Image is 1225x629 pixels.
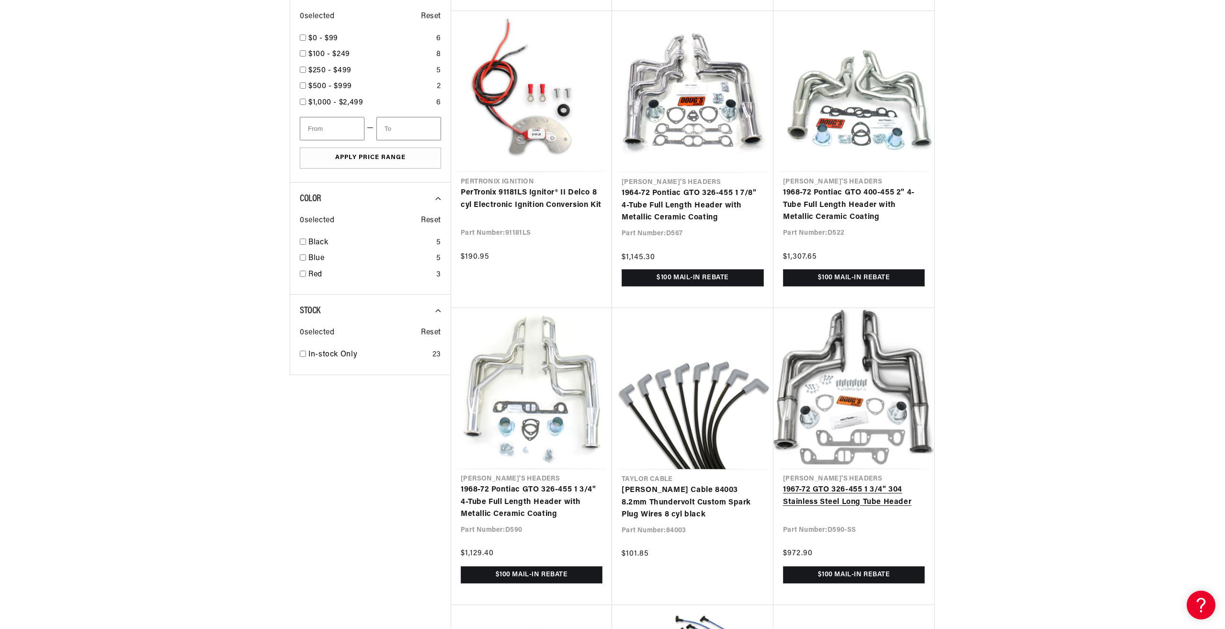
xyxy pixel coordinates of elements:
[783,187,925,224] a: 1968-72 Pontiac GTO 400-455 2" 4-Tube Full Length Header with Metallic Ceramic Coating
[437,80,441,93] div: 2
[461,187,602,211] a: PerTronix 91181LS Ignitor® II Delco 8 cyl Electronic Ignition Conversion Kit
[308,67,352,74] span: $250 - $499
[436,252,441,265] div: 5
[308,82,352,90] span: $500 - $999
[308,252,432,265] a: Blue
[436,33,441,45] div: 6
[421,327,441,339] span: Reset
[783,484,925,508] a: 1967-72 GTO 326-455 1 3/4" 304 Stainless Steel Long Tube Header
[308,99,363,106] span: $1,000 - $2,499
[436,237,441,249] div: 5
[436,269,441,281] div: 3
[308,50,350,58] span: $100 - $249
[300,11,334,23] span: 0 selected
[622,187,764,224] a: 1964-72 Pontiac GTO 326-455 1 7/8" 4-Tube Full Length Header with Metallic Ceramic Coating
[421,215,441,227] span: Reset
[300,215,334,227] span: 0 selected
[300,148,441,169] button: Apply Price Range
[300,306,320,316] span: Stock
[622,484,764,521] a: [PERSON_NAME] Cable 84003 8.2mm Thundervolt Custom Spark Plug Wires 8 cyl black
[436,48,441,61] div: 8
[376,117,441,140] input: To
[300,194,321,204] span: Color
[367,122,374,135] span: —
[308,269,432,281] a: Red
[308,349,429,361] a: In-stock Only
[436,97,441,109] div: 6
[300,117,364,140] input: From
[461,484,602,521] a: 1968-72 Pontiac GTO 326-455 1 3/4" 4-Tube Full Length Header with Metallic Ceramic Coating
[308,34,338,42] span: $0 - $99
[432,349,441,361] div: 23
[300,327,334,339] span: 0 selected
[436,65,441,77] div: 5
[308,237,432,249] a: Black
[421,11,441,23] span: Reset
